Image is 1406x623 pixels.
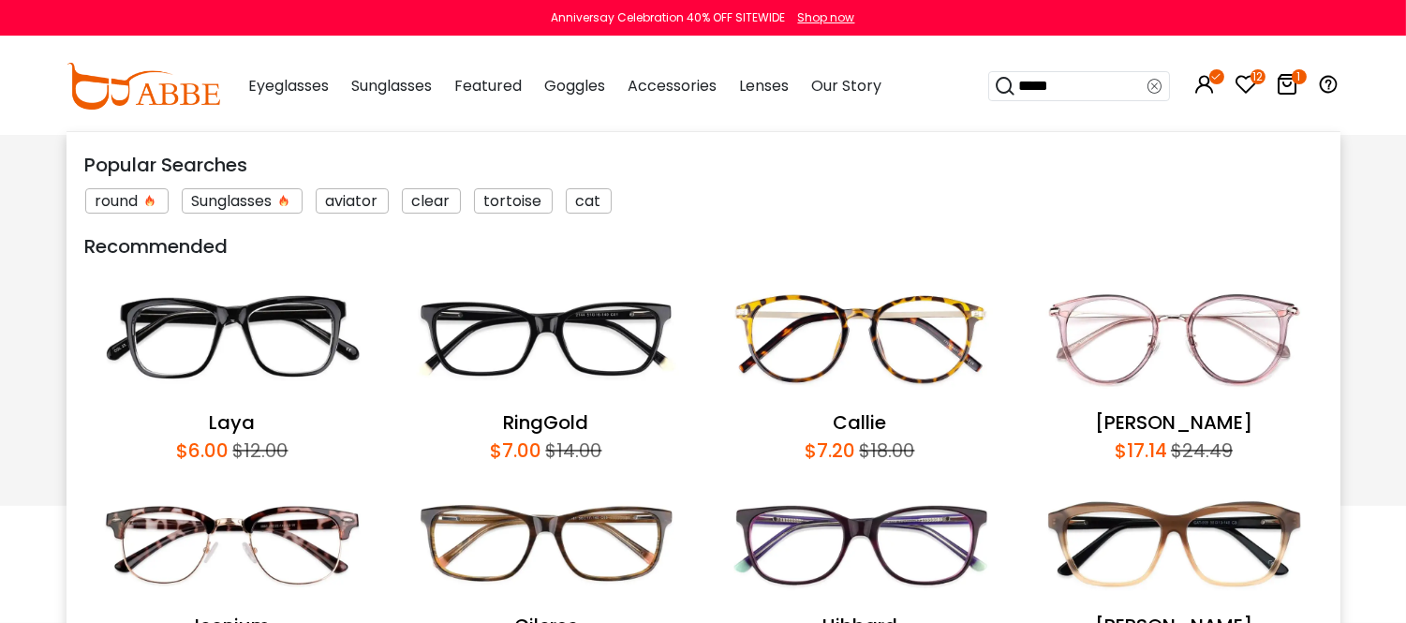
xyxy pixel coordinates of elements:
div: $17.14 [1115,437,1167,465]
div: Popular Searches [85,151,1322,179]
img: Naomi [1027,270,1322,408]
div: Recommended [85,232,1322,260]
a: Shop now [789,9,855,25]
a: RingGold [504,409,589,436]
a: [PERSON_NAME] [1095,409,1252,436]
div: $7.20 [806,437,856,465]
span: Goggles [544,75,605,96]
i: 12 [1251,69,1265,84]
div: aviator [316,188,389,214]
div: Shop now [798,9,855,26]
img: abbeglasses.com [67,63,220,110]
a: Laya [210,409,256,436]
span: Featured [454,75,522,96]
span: Accessories [628,75,717,96]
div: $6.00 [177,437,229,465]
a: Callie [834,409,887,436]
img: RingGold [399,270,694,408]
div: $18.00 [856,437,915,465]
img: Laya [85,270,380,408]
a: 1 [1277,77,1299,98]
div: $7.00 [491,437,542,465]
span: Eyeglasses [248,75,329,96]
div: Anniversay Celebration 40% OFF SITEWIDE [552,9,786,26]
div: cat [566,188,612,214]
img: Callie [713,270,1008,408]
div: Sunglasses [182,188,303,214]
img: Hibbard [713,474,1008,613]
img: Sonia [1027,474,1322,613]
i: 1 [1292,69,1307,84]
img: Gilcres [399,474,694,613]
div: tortoise [474,188,553,214]
div: $14.00 [542,437,602,465]
a: 12 [1236,77,1258,98]
span: Lenses [739,75,789,96]
div: round [85,188,169,214]
img: Iconium [85,474,380,613]
span: Sunglasses [351,75,432,96]
div: $12.00 [229,437,289,465]
div: $24.49 [1167,437,1233,465]
span: Our Story [811,75,881,96]
div: clear [402,188,461,214]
